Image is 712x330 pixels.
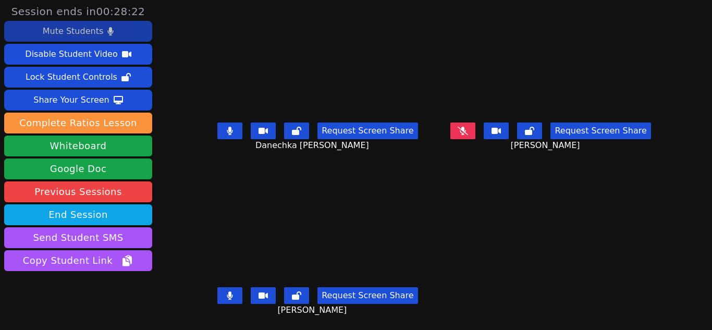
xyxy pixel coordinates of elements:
[4,21,152,42] button: Mute Students
[11,4,145,19] span: Session ends in
[33,92,109,108] div: Share Your Screen
[4,113,152,133] button: Complete Ratios Lesson
[317,123,418,139] button: Request Screen Share
[550,123,650,139] button: Request Screen Share
[317,287,418,304] button: Request Screen Share
[4,250,152,271] button: Copy Student Link
[4,136,152,156] button: Whiteboard
[4,67,152,88] button: Lock Student Controls
[43,23,103,40] div: Mute Students
[4,181,152,202] a: Previous Sessions
[25,46,117,63] div: Disable Student Video
[255,139,372,152] span: Danechka [PERSON_NAME]
[277,304,349,316] span: [PERSON_NAME]
[511,139,583,152] span: [PERSON_NAME]
[4,158,152,179] a: Google Doc
[26,69,117,85] div: Lock Student Controls
[4,204,152,225] button: End Session
[4,90,152,111] button: Share Your Screen
[4,227,152,248] button: Send Student SMS
[23,253,133,268] span: Copy Student Link
[4,44,152,65] button: Disable Student Video
[96,5,145,18] time: 00:28:22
